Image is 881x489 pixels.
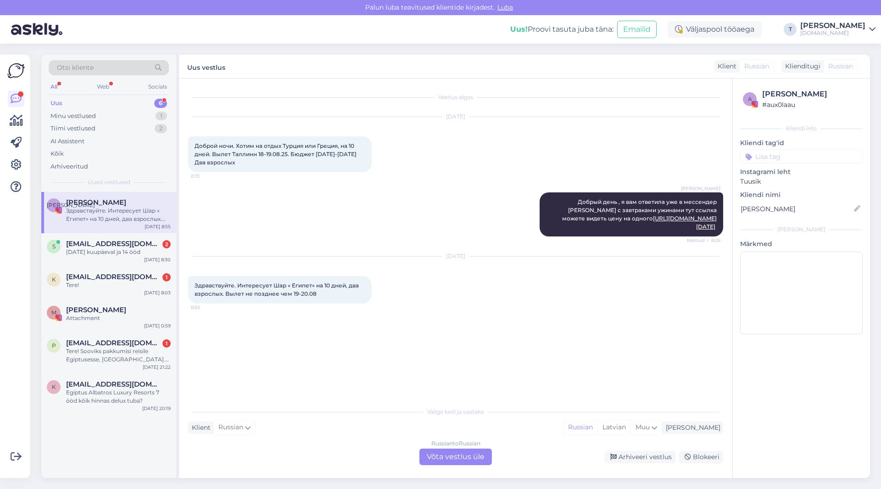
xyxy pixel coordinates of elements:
[191,173,225,180] span: 0:13
[597,421,630,434] div: Latvian
[784,23,797,36] div: T
[144,289,171,296] div: [DATE] 8:03
[142,405,171,412] div: [DATE] 20:19
[740,225,863,234] div: [PERSON_NAME]
[50,162,88,171] div: Arhiveeritud
[605,451,675,463] div: Arhiveeri vestlus
[156,112,167,121] div: 1
[49,81,59,93] div: All
[668,21,762,38] div: Väljaspool tööaega
[679,451,723,463] div: Blokeeri
[66,380,162,388] span: karitadaar67@gmail.com
[66,306,126,314] span: MARIE TAUTS
[662,423,720,433] div: [PERSON_NAME]
[66,240,162,248] span: sirli.pent@gmail.com
[162,339,171,348] div: 1
[50,149,64,158] div: Kõik
[66,281,171,289] div: Tere!
[431,439,480,448] div: Russian to Russian
[740,150,863,163] input: Lisa tag
[762,100,860,110] div: # aux0laau
[191,304,225,311] span: 8:55
[57,63,94,73] span: Otsi kliente
[187,60,225,73] label: Uus vestlus
[88,178,130,186] span: Uued vestlused
[188,408,723,416] div: Valige keel ja vastake
[47,202,95,208] span: [PERSON_NAME]
[762,89,860,100] div: [PERSON_NAME]
[617,21,657,38] button: Emailid
[144,322,171,329] div: [DATE] 0:59
[740,177,863,186] p: Tuusik
[510,25,528,34] b: Uus!
[828,62,853,71] span: Russian
[145,223,171,230] div: [DATE] 8:55
[686,237,720,244] span: Nähtud ✓ 8:26
[188,252,723,260] div: [DATE]
[681,185,720,192] span: [PERSON_NAME]
[800,22,875,37] a: [PERSON_NAME][DOMAIN_NAME]
[744,62,769,71] span: Russian
[66,388,171,405] div: Egiptus Albatros Luxury Resorts 7 ööd kõik hinnas delux tuba?
[50,112,96,121] div: Minu vestlused
[563,421,597,434] div: Russian
[195,142,358,166] span: Доброй ночи. Хотим на отдых Турция или Греция, на 10 дней. Вылет Таллинн 18-19.08.25. Бюджет [DAT...
[781,62,820,71] div: Klienditugi
[510,24,613,35] div: Proovi tasuta juba täna:
[562,198,718,230] span: Добрый день , я вам ответила уже в мессендер [PERSON_NAME] с завтраками ужинами тут ссылка можете...
[66,347,171,364] div: Tere! Sooviks pakkumisi reisile Egiptusesse, [GEOGRAPHIC_DATA]. Väljalend võiks jääda kusagile 19...
[66,314,171,322] div: Attachment
[51,309,56,316] span: M
[714,62,736,71] div: Klient
[66,207,171,223] div: Здравствуйте. Интересует Шар « Египет» на 10 дней, два взрослых. Вылет не позднее чем 19-20.08
[218,422,243,433] span: Russian
[162,240,171,248] div: 2
[52,342,56,349] span: p
[154,99,167,108] div: 6
[95,81,111,93] div: Web
[188,423,211,433] div: Klient
[66,198,126,207] span: Яна Роздорожня
[144,256,171,263] div: [DATE] 8:30
[740,124,863,133] div: Kliendi info
[162,273,171,281] div: 1
[66,248,171,256] div: [DATE] kuupäeval ja 14 ööd
[195,282,360,297] span: Здравствуйте. Интересует Шар « Египет» на 10 дней, два взрослых. Вылет не позднее чем 19-20.08
[636,423,650,431] span: Muu
[50,99,62,108] div: Uus
[740,190,863,200] p: Kliendi nimi
[740,138,863,148] p: Kliendi tag'id
[653,215,717,230] a: [URL][DOMAIN_NAME][DATE]
[188,112,723,121] div: [DATE]
[52,383,56,390] span: k
[7,62,25,79] img: Askly Logo
[50,124,95,133] div: Tiimi vestlused
[188,93,723,101] div: Vestlus algas
[748,96,752,102] span: a
[66,273,162,281] span: ketrutlaskar@gmail.com
[740,239,863,249] p: Märkmed
[52,243,56,250] span: s
[800,22,865,29] div: [PERSON_NAME]
[495,3,516,11] span: Luba
[143,364,171,371] div: [DATE] 21:22
[50,137,84,146] div: AI Assistent
[419,449,492,465] div: Võta vestlus üle
[146,81,169,93] div: Socials
[155,124,167,133] div: 2
[52,276,56,283] span: k
[740,167,863,177] p: Instagrami leht
[800,29,865,37] div: [DOMAIN_NAME]
[66,339,162,347] span: priit2379@hotmail.com
[741,204,852,214] input: Lisa nimi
